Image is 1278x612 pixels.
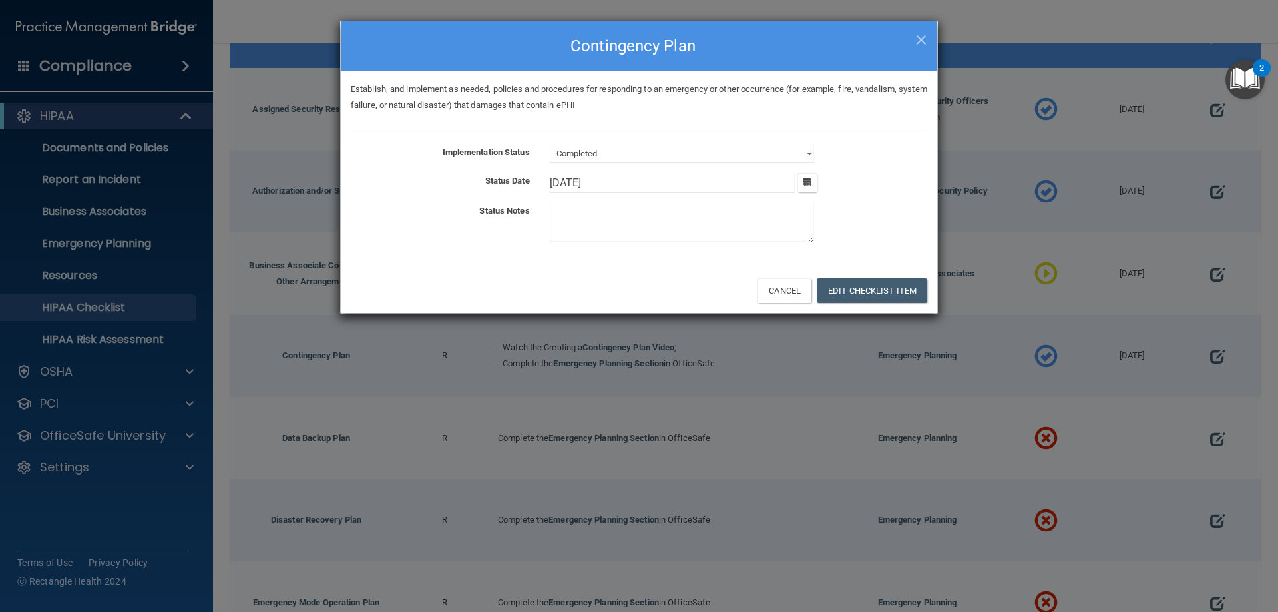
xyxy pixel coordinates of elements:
div: 2 [1259,68,1264,85]
b: Status Notes [479,206,529,216]
b: Status Date [485,176,530,186]
span: × [915,25,927,51]
button: Open Resource Center, 2 new notifications [1225,60,1265,99]
button: Cancel [757,278,811,303]
div: Establish, and implement as needed, policies and procedures for responding to an emergency or oth... [341,81,937,113]
button: Edit Checklist Item [817,278,927,303]
b: Implementation Status [443,147,530,157]
h4: Contingency Plan [351,31,927,61]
